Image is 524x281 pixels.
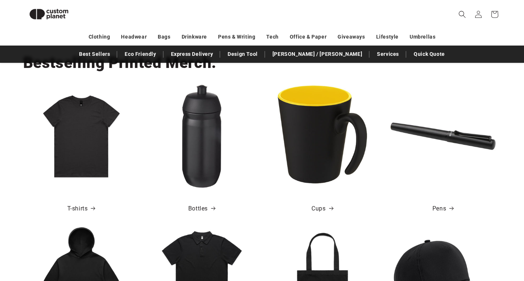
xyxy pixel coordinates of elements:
a: Clothing [89,30,110,43]
img: Custom Planet [23,3,75,26]
summary: Search [454,6,470,22]
img: HydroFlex™ 500 ml squeezy sport bottle [149,84,254,189]
a: Tech [266,30,278,43]
a: Express Delivery [167,48,217,61]
a: Office & Paper [290,30,327,43]
a: Umbrellas [410,30,435,43]
a: Headwear [121,30,147,43]
a: [PERSON_NAME] / [PERSON_NAME] [269,48,366,61]
a: Design Tool [224,48,261,61]
a: Bags [158,30,170,43]
a: Cups [311,203,333,214]
iframe: Chat Widget [401,202,524,281]
a: Best Sellers [75,48,114,61]
a: Quick Quote [410,48,449,61]
a: Lifestyle [376,30,399,43]
a: Giveaways [338,30,365,43]
a: Drinkware [182,30,207,43]
a: Pens & Writing [218,30,255,43]
a: Eco Friendly [121,48,160,61]
img: Oli 360 ml ceramic mug with handle [270,84,375,189]
a: Bottles [188,203,215,214]
a: Services [373,48,403,61]
a: T-shirts [67,203,95,214]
